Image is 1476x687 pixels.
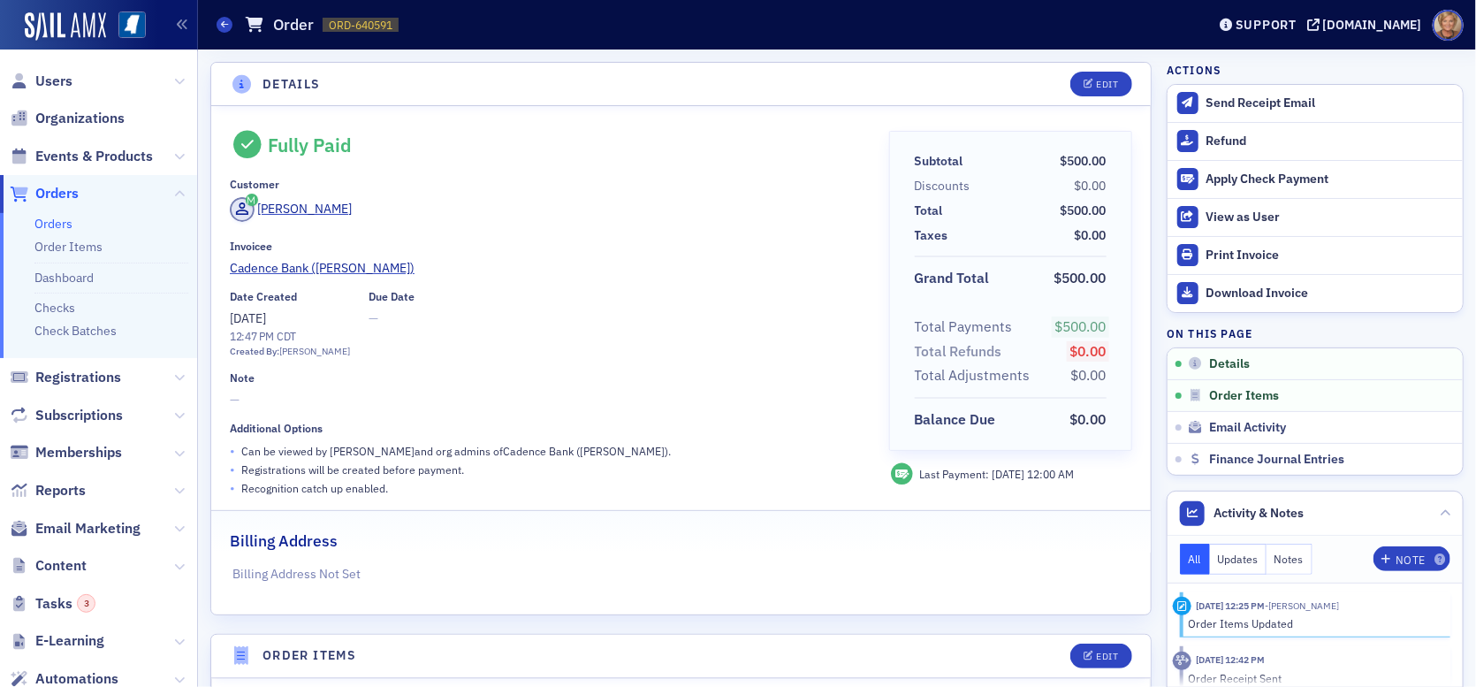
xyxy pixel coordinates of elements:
[1096,652,1118,661] div: Edit
[230,310,266,326] span: [DATE]
[1070,342,1107,360] span: $0.00
[1070,644,1131,668] button: Edit
[369,309,415,328] span: —
[230,461,235,479] span: •
[230,178,279,191] div: Customer
[35,147,153,166] span: Events & Products
[35,109,125,128] span: Organizations
[230,479,235,498] span: •
[1168,198,1463,236] button: View as User
[329,18,392,33] span: ORD-640591
[25,12,106,41] img: SailAMX
[35,72,72,91] span: Users
[10,184,79,203] a: Orders
[915,226,955,245] span: Taxes
[1307,19,1428,31] button: [DOMAIN_NAME]
[233,565,1130,584] p: Billing Address Not Set
[1206,286,1454,302] div: Download Invoice
[915,268,996,289] span: Grand Total
[1265,599,1339,612] span: Rachel Shirley
[230,259,864,278] a: Cadence Bank ([PERSON_NAME])
[230,240,272,253] div: Invoicee
[1027,467,1074,481] span: 12:00 AM
[915,317,1019,338] span: Total Payments
[10,519,141,538] a: Email Marketing
[915,177,970,195] div: Discounts
[915,152,970,171] span: Subtotal
[241,480,388,496] p: Recognition catch up enabled.
[1433,10,1464,41] span: Profile
[230,345,279,357] span: Created By:
[1054,269,1107,286] span: $500.00
[1168,85,1463,122] button: Send Receipt Email
[915,177,977,195] span: Discounts
[915,268,990,289] div: Grand Total
[230,422,323,435] div: Additional Options
[915,365,1031,386] div: Total Adjustments
[369,290,415,303] div: Due Date
[1206,172,1454,187] div: Apply Check Payment
[230,197,353,222] a: [PERSON_NAME]
[915,341,1008,363] span: Total Refunds
[1189,670,1439,686] div: Order Receipt Sent
[915,152,963,171] div: Subtotal
[106,11,146,42] a: View Homepage
[35,184,79,203] span: Orders
[258,200,353,218] div: [PERSON_NAME]
[915,341,1002,363] div: Total Refunds
[10,631,104,651] a: E-Learning
[915,202,943,220] div: Total
[1209,452,1344,468] span: Finance Journal Entries
[35,556,87,576] span: Content
[915,409,996,431] div: Balance Due
[915,202,949,220] span: Total
[34,216,72,232] a: Orders
[241,443,671,459] p: Can be viewed by [PERSON_NAME] and org admins of Cadence Bank ([PERSON_NAME]) .
[1168,160,1463,198] button: Apply Check Payment
[1267,544,1312,575] button: Notes
[1167,325,1464,341] h4: On this page
[1206,95,1454,111] div: Send Receipt Email
[241,462,464,477] p: Registrations will be created before payment.
[230,371,255,385] div: Note
[1075,227,1107,243] span: $0.00
[1236,17,1297,33] div: Support
[1070,410,1107,428] span: $0.00
[118,11,146,39] img: SailAMX
[10,481,86,500] a: Reports
[35,519,141,538] span: Email Marketing
[1196,653,1265,666] time: 5/29/2025 12:42 PM
[915,409,1002,431] span: Balance Due
[1209,388,1279,404] span: Order Items
[262,75,321,94] h4: Details
[279,345,350,359] div: [PERSON_NAME]
[10,443,122,462] a: Memberships
[1206,134,1454,149] div: Refund
[35,594,95,614] span: Tasks
[10,109,125,128] a: Organizations
[34,239,103,255] a: Order Items
[1210,544,1267,575] button: Updates
[1180,544,1210,575] button: All
[1061,153,1107,169] span: $500.00
[35,368,121,387] span: Registrations
[1168,236,1463,274] a: Print Invoice
[1196,599,1265,612] time: 8/1/2025 12:25 PM
[230,530,338,553] h2: Billing Address
[1206,248,1454,263] div: Print Invoice
[10,594,95,614] a: Tasks3
[273,14,314,35] h1: Order
[35,631,104,651] span: E-Learning
[35,443,122,462] span: Memberships
[77,594,95,613] div: 3
[10,72,72,91] a: Users
[1214,504,1305,523] span: Activity & Notes
[1168,122,1463,160] button: Refund
[1173,652,1191,670] div: Activity
[10,147,153,166] a: Events & Products
[230,259,415,278] span: Cadence Bank (Jackson)
[1075,178,1107,194] span: $0.00
[35,481,86,500] span: Reports
[230,442,235,461] span: •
